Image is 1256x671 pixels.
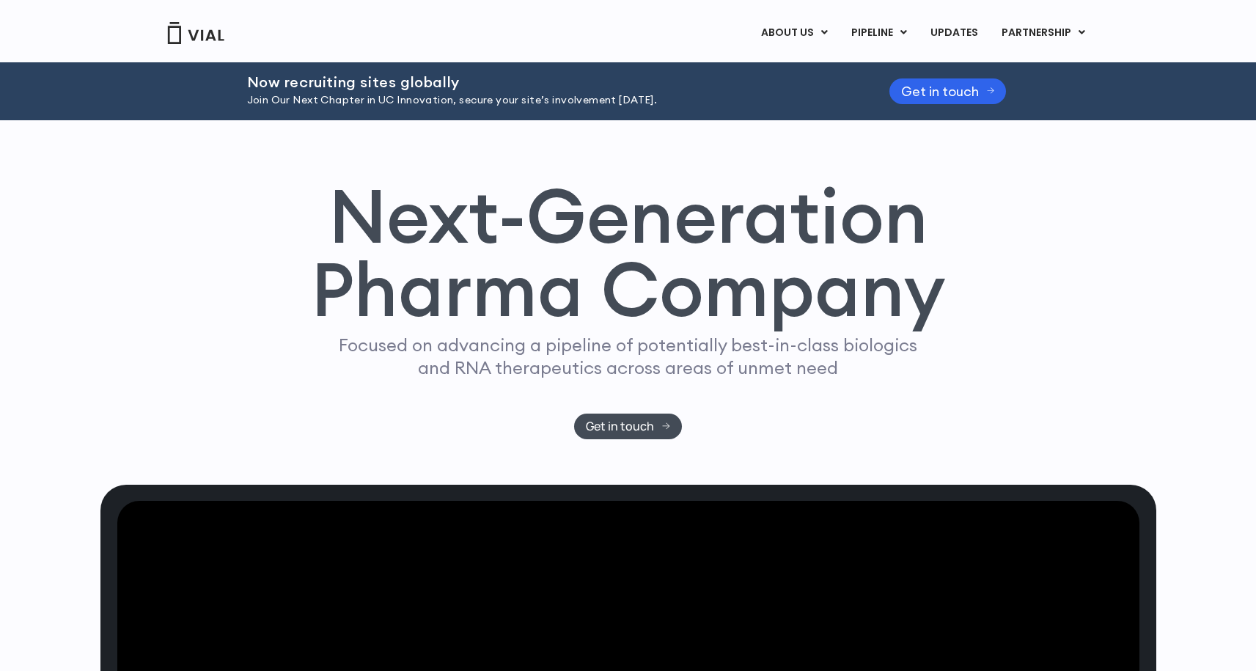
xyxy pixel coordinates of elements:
a: Get in touch [889,78,1007,104]
a: Get in touch [574,414,682,439]
a: PIPELINEMenu Toggle [840,21,918,45]
p: Join Our Next Chapter in UC Innovation, secure your site’s involvement [DATE]. [247,92,853,109]
p: Focused on advancing a pipeline of potentially best-in-class biologics and RNA therapeutics acros... [333,334,924,379]
h1: Next-Generation Pharma Company [311,179,946,327]
span: Get in touch [586,421,654,432]
img: Vial Logo [166,22,225,44]
a: PARTNERSHIPMenu Toggle [990,21,1097,45]
a: ABOUT USMenu Toggle [749,21,839,45]
a: UPDATES [919,21,989,45]
h2: Now recruiting sites globally [247,74,853,90]
span: Get in touch [901,86,979,97]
